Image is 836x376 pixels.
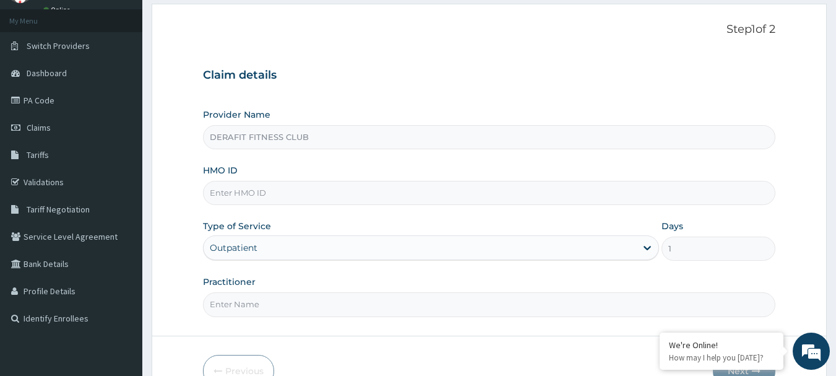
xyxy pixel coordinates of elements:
label: Provider Name [203,108,270,121]
span: Claims [27,122,51,133]
p: How may I help you today? [669,352,774,363]
span: Tariff Negotiation [27,204,90,215]
span: Switch Providers [27,40,90,51]
span: Tariffs [27,149,49,160]
div: We're Online! [669,339,774,351]
input: Enter Name [203,292,776,317]
h3: Claim details [203,69,776,82]
p: Step 1 of 2 [203,23,776,37]
span: Dashboard [27,68,67,79]
label: Days [661,220,683,232]
input: Enter HMO ID [203,181,776,205]
label: Type of Service [203,220,271,232]
label: Practitioner [203,276,256,288]
a: Online [43,6,73,14]
label: HMO ID [203,164,238,177]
